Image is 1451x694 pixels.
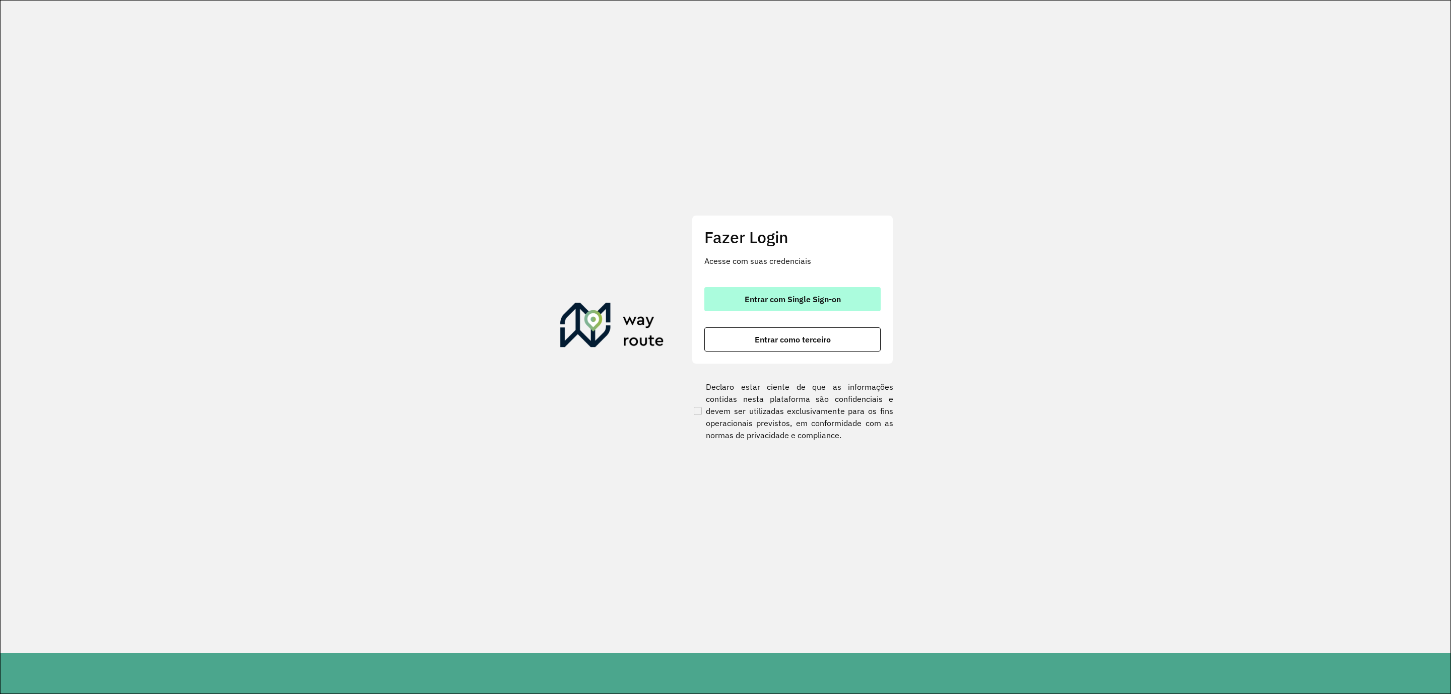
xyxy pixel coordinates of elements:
[745,295,841,303] span: Entrar com Single Sign-on
[704,287,881,311] button: button
[704,228,881,247] h2: Fazer Login
[755,335,831,343] span: Entrar como terceiro
[560,303,664,351] img: Roteirizador AmbevTech
[692,381,893,441] label: Declaro estar ciente de que as informações contidas nesta plataforma são confidenciais e devem se...
[704,327,881,352] button: button
[704,255,881,267] p: Acesse com suas credenciais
